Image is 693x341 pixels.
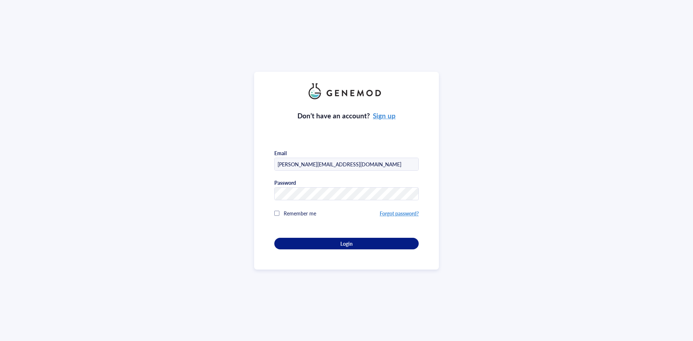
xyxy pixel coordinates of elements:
[373,111,396,121] a: Sign up
[309,83,384,99] img: genemod_logo_light-BcqUzbGq.png
[274,150,287,156] div: Email
[340,240,353,247] span: Login
[284,210,316,217] span: Remember me
[380,210,419,217] a: Forgot password?
[297,111,396,121] div: Don’t have an account?
[274,238,419,249] button: Login
[274,179,296,186] div: Password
